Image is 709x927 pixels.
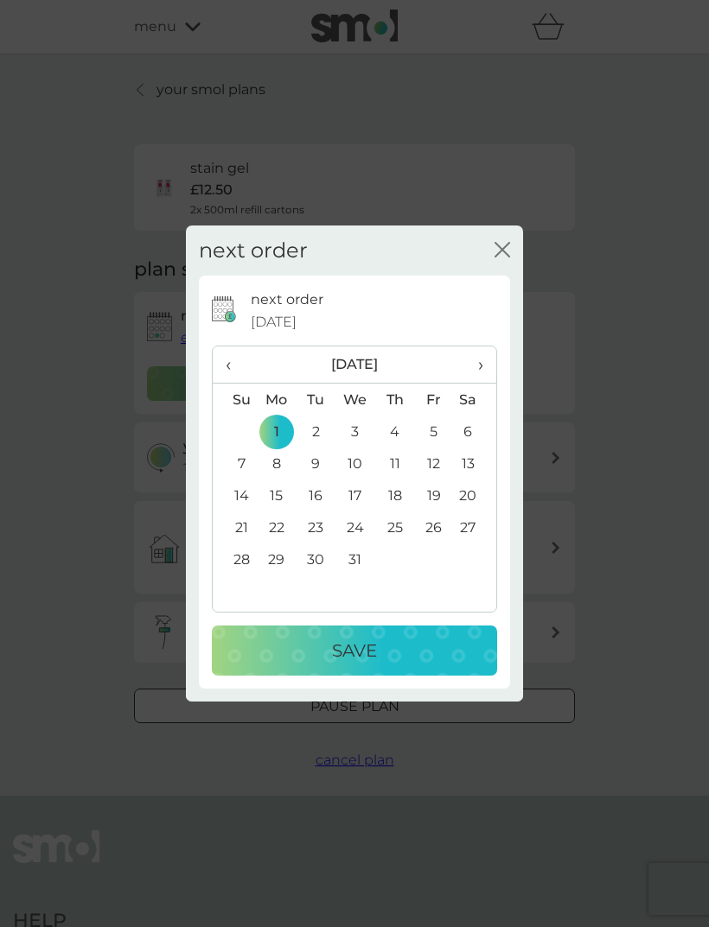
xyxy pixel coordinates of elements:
[414,384,453,416] th: Fr
[375,384,414,416] th: Th
[495,242,510,260] button: close
[332,637,377,664] p: Save
[297,511,335,543] td: 23
[453,384,496,416] th: Sa
[297,448,335,479] td: 9
[414,448,453,479] td: 12
[257,346,453,384] th: [DATE]
[453,511,496,543] td: 27
[297,543,335,575] td: 30
[257,511,297,543] td: 22
[375,511,414,543] td: 25
[335,511,375,543] td: 24
[212,625,497,676] button: Save
[297,479,335,511] td: 16
[335,448,375,479] td: 10
[414,511,453,543] td: 26
[335,384,375,416] th: We
[251,289,323,311] p: next order
[257,448,297,479] td: 8
[199,238,308,263] h2: next order
[257,416,297,448] td: 1
[466,346,483,383] span: ›
[213,479,257,511] td: 14
[213,384,257,416] th: Su
[375,479,414,511] td: 18
[226,346,244,383] span: ‹
[297,416,335,448] td: 2
[414,479,453,511] td: 19
[375,448,414,479] td: 11
[375,416,414,448] td: 4
[453,416,496,448] td: 6
[335,479,375,511] td: 17
[257,479,297,511] td: 15
[213,448,257,479] td: 7
[335,416,375,448] td: 3
[453,448,496,479] td: 13
[257,543,297,575] td: 29
[251,311,297,333] span: [DATE]
[213,543,257,575] td: 28
[414,416,453,448] td: 5
[213,511,257,543] td: 21
[257,384,297,416] th: Mo
[297,384,335,416] th: Tu
[453,479,496,511] td: 20
[335,543,375,575] td: 31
